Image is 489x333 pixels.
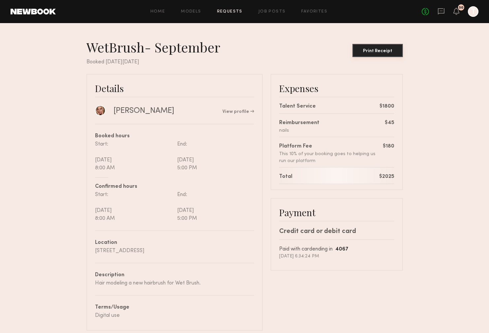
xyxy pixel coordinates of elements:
a: View profile [222,110,254,114]
div: $45 [385,119,394,127]
div: Expenses [279,83,394,94]
div: This 10% of your booking goes to helping us run our platform [279,150,383,164]
button: Print Receipt [352,44,403,57]
div: Booked hours [95,132,254,140]
div: Talent Service [279,103,316,111]
div: Hair modeling a new hairbrush for Wet Brush. [95,279,254,287]
div: $2025 [379,173,394,181]
div: 50 [459,6,463,10]
a: Job Posts [258,10,286,14]
div: Total [279,173,292,181]
div: End: [DATE] 5:00 PM [175,140,254,172]
div: WetBrush- September [86,39,225,55]
b: 4067 [335,247,348,252]
div: [DATE] 6:34:24 PM [279,253,394,259]
div: $180 [383,143,394,150]
a: Requests [217,10,243,14]
div: $1800 [379,103,394,111]
div: End: [DATE] 5:00 PM [175,191,254,222]
div: Start: [DATE] 8:00 AM [95,191,175,222]
div: Terms/Usage [95,304,254,312]
div: Payment [279,207,394,218]
a: Favorites [301,10,327,14]
div: [STREET_ADDRESS] [95,247,254,255]
div: nails [279,127,319,134]
div: Booked [DATE][DATE] [86,58,403,66]
div: Digital use [95,312,254,319]
div: Print Receipt [355,49,400,53]
div: Details [95,83,254,94]
div: Reimbursement [279,119,319,127]
div: Confirmed hours [95,183,254,191]
a: Home [150,10,165,14]
a: T [468,6,478,17]
div: Platform Fee [279,143,383,150]
div: Credit card or debit card [279,227,394,237]
div: Start: [DATE] 8:00 AM [95,140,175,172]
div: Description [95,271,254,279]
div: Paid with card ending in [279,245,394,253]
div: [PERSON_NAME] [114,106,174,116]
div: Location [95,239,254,247]
a: Models [181,10,201,14]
